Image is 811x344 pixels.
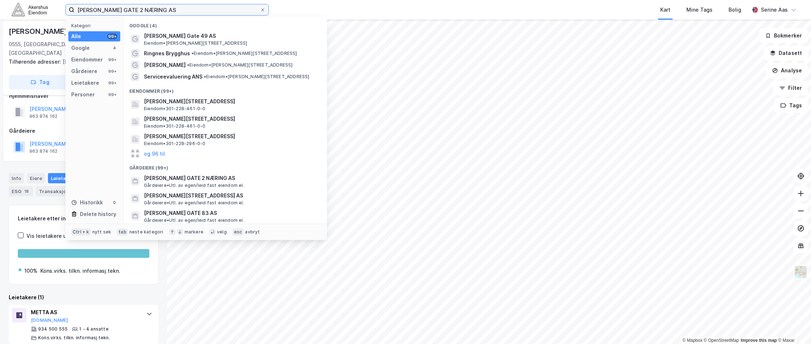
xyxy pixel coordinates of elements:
[766,63,808,78] button: Analyse
[29,113,57,119] div: 963 874 162
[74,4,260,15] input: Søk på adresse, matrikkel, gårdeiere, leietakere eller personer
[36,186,87,196] div: Transaksjoner
[27,232,96,240] div: Vis leietakere uten ansatte
[741,338,777,343] a: Improve this map
[682,338,702,343] a: Mapbox
[124,159,327,172] div: Gårdeiere (99+)
[117,228,128,236] div: tab
[144,49,190,58] span: Ringnes Brygghus
[660,5,670,14] div: Kart
[729,5,741,14] div: Bolig
[107,68,117,74] div: 99+
[71,23,120,28] div: Kategori
[112,45,117,51] div: 4
[774,98,808,113] button: Tags
[71,32,81,41] div: Alle
[31,317,68,323] button: [DOMAIN_NAME]
[144,32,318,40] span: [PERSON_NAME] Gate 49 AS
[144,132,318,141] span: [PERSON_NAME][STREET_ADDRESS]
[233,228,244,236] div: esc
[144,40,247,46] span: Eiendom • [PERSON_NAME][STREET_ADDRESS]
[144,217,244,223] span: Gårdeiere • Utl. av egen/leid fast eiendom el.
[187,62,189,68] span: •
[9,59,62,65] span: Tilhørende adresser:
[71,79,99,87] div: Leietakere
[773,81,808,95] button: Filter
[71,44,90,52] div: Google
[144,191,318,200] span: [PERSON_NAME][STREET_ADDRESS] AS
[144,106,206,112] span: Eiendom • 301-228-461-0-0
[144,149,165,158] button: og 96 til
[9,186,33,196] div: ESG
[144,97,318,106] span: [PERSON_NAME][STREET_ADDRESS]
[9,92,158,100] div: Hjemmelshaver
[761,5,788,14] div: Serine Aas
[92,229,112,235] div: nytt søk
[23,188,30,195] div: 18
[775,309,811,344] iframe: Chat Widget
[794,265,808,279] img: Z
[9,173,24,183] div: Info
[124,83,327,96] div: Eiendommer (99+)
[12,3,48,16] img: akershus-eiendom-logo.9091f326c980b4bce74ccdd9f866810c.svg
[79,326,109,332] div: 1 - 4 ansatte
[71,198,103,207] div: Historikk
[107,80,117,86] div: 99+
[9,127,158,135] div: Gårdeiere
[80,210,116,219] div: Delete history
[9,293,158,302] div: Leietakere (1)
[764,46,808,60] button: Datasett
[775,309,811,344] div: Kontrollprogram for chat
[107,57,117,63] div: 99+
[48,173,88,183] div: Leietakere
[9,40,101,57] div: 0555, [GEOGRAPHIC_DATA], [GEOGRAPHIC_DATA]
[24,267,37,275] div: 100%
[71,67,97,76] div: Gårdeiere
[191,51,297,56] span: Eiendom • [PERSON_NAME][STREET_ADDRESS]
[759,28,808,43] button: Bokmerker
[124,17,327,30] div: Google (4)
[71,90,95,99] div: Personer
[31,308,139,317] div: METTA AS
[144,209,318,217] span: [PERSON_NAME] GATE 83 AS
[185,229,203,235] div: markere
[107,92,117,97] div: 99+
[9,25,102,37] div: [PERSON_NAME] Gate 20a
[38,335,110,341] div: Kons.virks. tilkn. informasj.tekn.
[9,57,153,66] div: [PERSON_NAME] Gate 20b
[144,61,186,69] span: [PERSON_NAME]
[144,174,318,183] span: [PERSON_NAME] GATE 2 NÆRING AS
[18,214,149,223] div: Leietakere etter industri
[144,115,318,123] span: [PERSON_NAME][STREET_ADDRESS]
[40,267,120,275] div: Kons.virks. tilkn. informasj.tekn.
[144,183,244,188] span: Gårdeiere • Utl. av egen/leid fast eiendom el.
[29,148,57,154] div: 963 874 162
[71,55,103,64] div: Eiendommer
[217,229,227,235] div: velg
[38,326,68,332] div: 934 500 555
[112,200,117,205] div: 0
[144,123,206,129] span: Eiendom • 301-228-461-0-0
[27,173,45,183] div: Eiere
[129,229,164,235] div: neste kategori
[187,62,293,68] span: Eiendom • [PERSON_NAME][STREET_ADDRESS]
[245,229,260,235] div: avbryt
[9,75,71,89] button: Tag
[204,74,206,79] span: •
[107,33,117,39] div: 99+
[71,228,91,236] div: Ctrl + k
[204,74,310,80] span: Eiendom • [PERSON_NAME][STREET_ADDRESS]
[144,200,244,206] span: Gårdeiere • Utl. av egen/leid fast eiendom el.
[191,51,194,56] span: •
[144,141,206,147] span: Eiendom • 301-228-296-0-0
[686,5,713,14] div: Mine Tags
[144,72,202,81] span: Serviceevaluering ANS
[704,338,739,343] a: OpenStreetMap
